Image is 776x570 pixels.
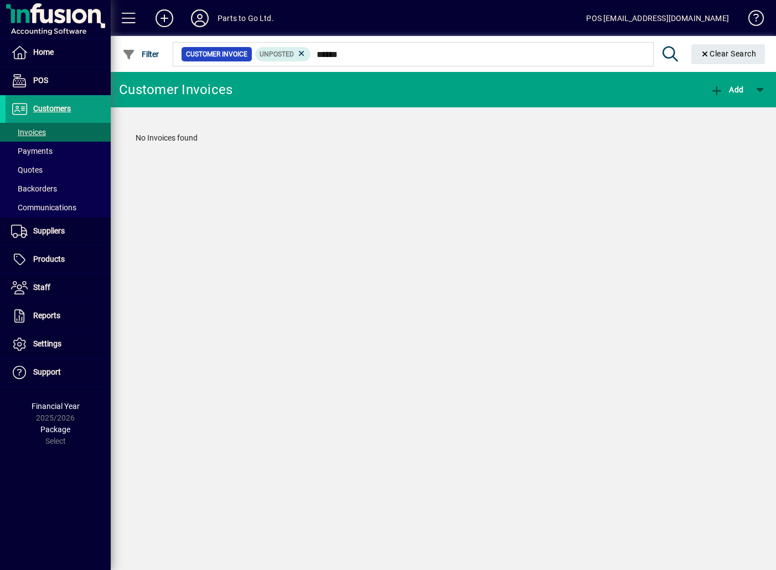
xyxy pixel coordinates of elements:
a: Home [6,39,111,66]
a: Staff [6,274,111,302]
a: Reports [6,302,111,330]
span: Home [33,48,54,56]
a: Invoices [6,123,111,142]
button: Add [147,8,182,28]
span: Quotes [11,165,43,174]
a: Payments [6,142,111,160]
a: Suppliers [6,217,111,245]
span: Communications [11,203,76,212]
span: Financial Year [32,402,80,411]
a: Communications [6,198,111,217]
button: Clear [691,44,765,64]
span: Package [40,425,70,434]
span: Reports [33,311,60,320]
span: Unposted [260,50,294,58]
a: Quotes [6,160,111,179]
a: POS [6,67,111,95]
span: Settings [33,339,61,348]
span: Customer Invoice [186,49,247,60]
mat-chip: Customer Invoice Status: Unposted [255,47,311,61]
button: Profile [182,8,218,28]
span: Customers [33,104,71,113]
a: Products [6,246,111,273]
span: Add [710,85,743,94]
span: Backorders [11,184,57,193]
a: Knowledge Base [740,2,762,38]
span: Filter [122,50,159,59]
span: Suppliers [33,226,65,235]
span: Staff [33,283,50,292]
button: Add [707,80,746,100]
a: Backorders [6,179,111,198]
span: Support [33,367,61,376]
div: POS [EMAIL_ADDRESS][DOMAIN_NAME] [586,9,729,27]
span: Products [33,255,65,263]
span: Clear Search [700,49,757,58]
div: Customer Invoices [119,81,232,99]
a: Settings [6,330,111,358]
span: Payments [11,147,53,156]
div: No Invoices found [125,121,762,155]
span: Invoices [11,128,46,137]
div: Parts to Go Ltd. [218,9,274,27]
a: Support [6,359,111,386]
span: POS [33,76,48,85]
button: Filter [120,44,162,64]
